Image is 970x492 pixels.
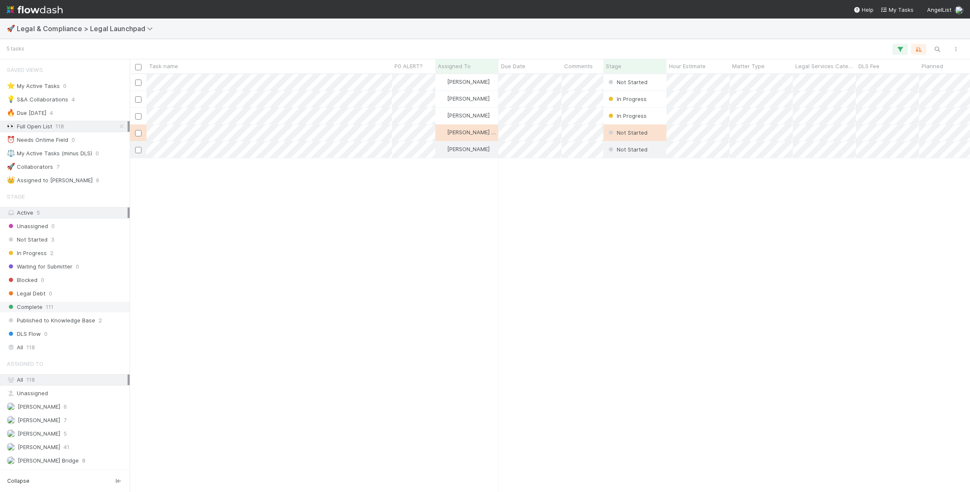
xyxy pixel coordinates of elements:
[7,261,72,272] span: Waiting for Submitter
[72,94,75,105] span: 4
[880,5,914,14] a: My Tasks
[606,62,621,70] span: Stage
[7,342,128,353] div: All
[64,469,67,479] span: 6
[439,111,490,120] div: [PERSON_NAME]
[955,6,963,14] img: avatar_f32b584b-9fa7-42e4-bca2-ac5b6bf32423.png
[7,456,15,465] img: avatar_4038989c-07b2-403a-8eae-aaaab2974011.png
[607,129,648,136] span: Not Started
[51,221,55,231] span: 0
[439,112,446,119] img: avatar_b5be9b1b-4537-4870-b8e7-50cc2287641b.png
[7,82,15,89] span: ⭐
[447,78,490,85] span: [PERSON_NAME]
[7,248,47,258] span: In Progress
[7,302,43,312] span: Complete
[7,402,15,411] img: avatar_764264af-fc64-48ee-9ff7-d72d3801ac54.png
[135,64,141,70] input: Toggle All Rows Selected
[7,122,15,130] span: 👀
[46,302,53,312] span: 111
[447,146,490,152] span: [PERSON_NAME]
[7,148,92,159] div: My Active Tasks (minus DLS)
[18,430,60,437] span: [PERSON_NAME]
[7,207,128,218] div: Active
[439,94,490,103] div: [PERSON_NAME]
[7,163,15,170] span: 🚀
[439,78,446,85] img: avatar_cd087ddc-540b-4a45-9726-71183506ed6a.png
[853,5,874,14] div: Help
[7,136,15,143] span: ⏰
[438,62,471,70] span: Assigned To
[439,146,446,152] img: avatar_cd087ddc-540b-4a45-9726-71183506ed6a.png
[607,145,648,154] div: Not Started
[72,135,75,145] span: 0
[7,388,128,399] div: Unassigned
[732,62,765,70] span: Matter Type
[18,457,79,464] span: [PERSON_NAME] Bridge
[76,261,79,272] span: 0
[7,149,15,157] span: ⚖️
[135,130,141,136] input: Toggle Row Selected
[447,129,508,136] span: [PERSON_NAME] Bridge
[135,80,141,86] input: Toggle Row Selected
[7,443,15,451] img: avatar_ba76ddef-3fd0-4be4-9bc3-126ad567fcd5.png
[439,145,490,153] div: [PERSON_NAME]
[7,81,60,91] div: My Active Tasks
[7,315,95,326] span: Published to Knowledge Base
[7,108,46,118] div: Due [DATE]
[7,429,15,438] img: avatar_a4636af5-5cff-4727-96ca-57e288ae360f.png
[27,376,35,383] span: 118
[7,61,43,78] span: Saved Views
[439,77,490,86] div: [PERSON_NAME]
[7,477,29,485] span: Collapse
[44,329,48,339] span: 0
[7,135,68,145] div: Needs Ontime Field
[7,175,93,186] div: Assigned to [PERSON_NAME]
[7,162,53,172] div: Collaborators
[7,3,63,17] img: logo-inverted-e16ddd16eac7371096b0.svg
[7,275,37,285] span: Blocked
[135,147,141,153] input: Toggle Row Selected
[64,415,67,426] span: 7
[7,96,15,103] span: 💡
[880,6,914,13] span: My Tasks
[63,81,67,91] span: 0
[18,444,60,450] span: [PERSON_NAME]
[564,62,593,70] span: Comments
[607,95,647,103] div: In Progress
[7,94,68,105] div: S&A Collaborations
[7,25,15,32] span: 🚀
[927,6,951,13] span: AngelList
[669,62,706,70] span: Hour Estimate
[27,342,35,353] span: 118
[607,96,647,102] span: In Progress
[7,221,48,231] span: Unassigned
[394,62,423,70] span: P0 ALERT?
[7,45,24,53] small: 5 tasks
[607,128,648,137] div: Not Started
[7,355,43,372] span: Assigned To
[447,112,490,119] span: [PERSON_NAME]
[64,402,67,412] span: 6
[56,121,64,132] span: 118
[64,442,69,452] span: 41
[18,417,60,423] span: [PERSON_NAME]
[17,24,157,33] span: Legal & Compliance > Legal Launchpad
[607,78,648,86] div: Not Started
[501,62,525,70] span: Due Date
[18,403,60,410] span: [PERSON_NAME]
[7,329,41,339] span: DLS Flow
[7,176,15,184] span: 👑
[7,234,48,245] span: Not Started
[7,375,128,385] div: All
[7,109,15,116] span: 🔥
[49,288,52,299] span: 0
[96,175,99,186] span: 6
[607,79,648,85] span: Not Started
[50,248,53,258] span: 2
[439,95,446,102] img: avatar_b5be9b1b-4537-4870-b8e7-50cc2287641b.png
[607,112,647,120] div: In Progress
[7,121,52,132] div: Full Open List
[607,112,647,119] span: In Progress
[7,288,45,299] span: Legal Debt
[37,209,40,216] span: 5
